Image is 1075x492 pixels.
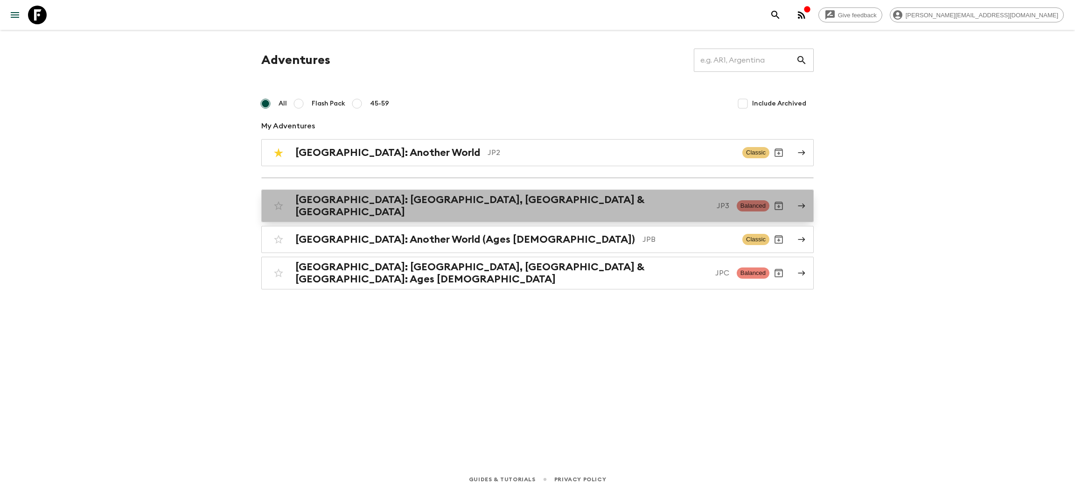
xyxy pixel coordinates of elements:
[752,99,806,108] span: Include Archived
[261,190,814,222] a: [GEOGRAPHIC_DATA]: [GEOGRAPHIC_DATA], [GEOGRAPHIC_DATA] & [GEOGRAPHIC_DATA]JP3BalancedArchive
[900,12,1063,19] span: [PERSON_NAME][EMAIL_ADDRESS][DOMAIN_NAME]
[469,474,536,485] a: Guides & Tutorials
[370,99,389,108] span: 45-59
[769,230,788,249] button: Archive
[742,147,769,158] span: Classic
[742,234,769,245] span: Classic
[488,147,735,158] p: JP2
[717,200,729,211] p: JP3
[715,267,729,279] p: JPC
[694,47,796,73] input: e.g. AR1, Argentina
[769,264,788,282] button: Archive
[295,233,635,246] h2: [GEOGRAPHIC_DATA]: Another World (Ages [DEMOGRAPHIC_DATA])
[261,51,330,70] h1: Adventures
[261,120,814,132] p: My Adventures
[737,200,769,211] span: Balanced
[833,12,882,19] span: Give feedback
[766,6,785,24] button: search adventures
[737,267,769,279] span: Balanced
[890,7,1064,22] div: [PERSON_NAME][EMAIL_ADDRESS][DOMAIN_NAME]
[642,234,735,245] p: JPB
[261,257,814,289] a: [GEOGRAPHIC_DATA]: [GEOGRAPHIC_DATA], [GEOGRAPHIC_DATA] & [GEOGRAPHIC_DATA]: Ages [DEMOGRAPHIC_DA...
[261,139,814,166] a: [GEOGRAPHIC_DATA]: Another WorldJP2ClassicArchive
[279,99,287,108] span: All
[295,261,708,285] h2: [GEOGRAPHIC_DATA]: [GEOGRAPHIC_DATA], [GEOGRAPHIC_DATA] & [GEOGRAPHIC_DATA]: Ages [DEMOGRAPHIC_DATA]
[818,7,882,22] a: Give feedback
[769,143,788,162] button: Archive
[295,147,480,159] h2: [GEOGRAPHIC_DATA]: Another World
[312,99,345,108] span: Flash Pack
[261,226,814,253] a: [GEOGRAPHIC_DATA]: Another World (Ages [DEMOGRAPHIC_DATA])JPBClassicArchive
[6,6,24,24] button: menu
[295,194,709,218] h2: [GEOGRAPHIC_DATA]: [GEOGRAPHIC_DATA], [GEOGRAPHIC_DATA] & [GEOGRAPHIC_DATA]
[769,197,788,215] button: Archive
[554,474,606,485] a: Privacy Policy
